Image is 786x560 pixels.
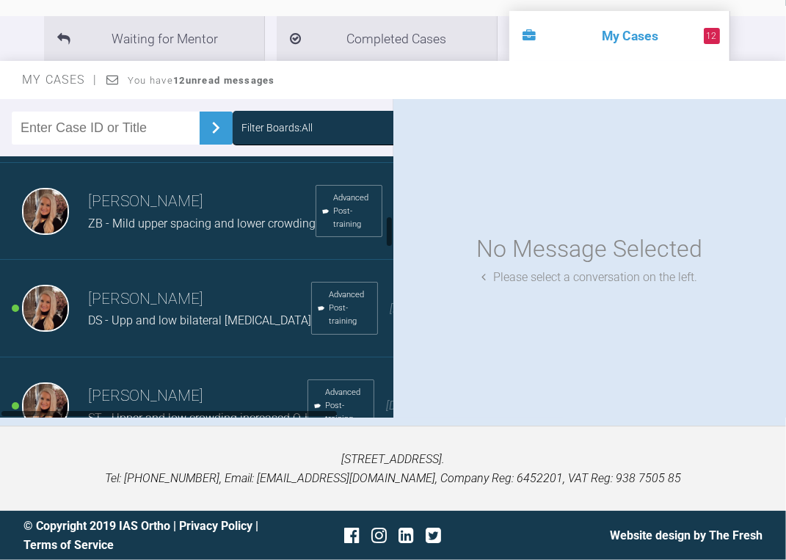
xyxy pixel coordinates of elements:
[277,16,497,61] li: Completed Cases
[23,538,114,552] a: Terms of Service
[22,285,69,332] img: Emma Wall
[88,189,316,214] h3: [PERSON_NAME]
[128,75,275,86] span: You have
[22,382,69,429] img: Emma Wall
[333,192,376,231] span: Advanced Post-training
[179,519,252,533] a: Privacy Policy
[88,384,308,409] h3: [PERSON_NAME]
[481,268,697,287] div: Please select a conversation on the left.
[325,386,368,426] span: Advanced Post-training
[329,288,371,328] span: Advanced Post-training
[88,217,316,230] span: ZB - Mild upper spacing and lower crowding
[509,11,729,61] li: My Cases
[23,450,763,487] p: [STREET_ADDRESS]. Tel: [PHONE_NUMBER], Email: [EMAIL_ADDRESS][DOMAIN_NAME], Company Reg: 6452201,...
[88,287,311,312] h3: [PERSON_NAME]
[704,28,720,44] span: 12
[22,73,98,87] span: My Cases
[241,120,313,136] div: Filter Boards: All
[12,112,200,145] input: Enter Case ID or Title
[173,75,275,86] strong: 12 unread messages
[22,188,69,235] img: Emma Wall
[204,116,228,139] img: chevronRight.28bd32b0.svg
[610,528,763,542] a: Website design by The Fresh
[23,517,270,554] div: © Copyright 2019 IAS Ortho | |
[476,230,702,268] div: No Message Selected
[44,16,264,61] li: Waiting for Mentor
[88,313,311,327] span: DS - Upp and low bilateral [MEDICAL_DATA]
